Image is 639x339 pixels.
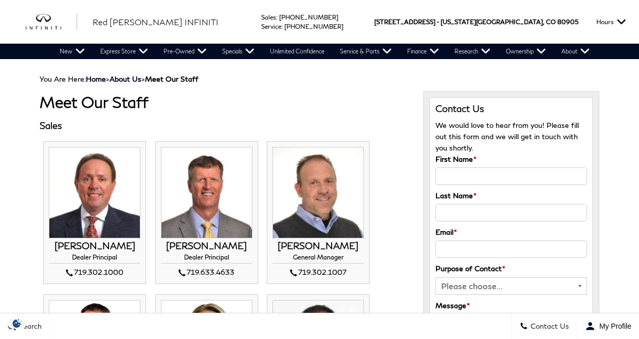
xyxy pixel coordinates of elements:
span: > [86,74,198,83]
span: : [281,23,283,30]
label: Last Name [435,190,477,201]
a: New [52,44,93,59]
span: My Profile [595,322,631,330]
h3: [PERSON_NAME] [161,241,252,251]
a: Finance [399,44,447,59]
a: Service & Parts [332,44,399,59]
a: Ownership [498,44,554,59]
img: JOHN ZUMBO [272,147,364,238]
div: 719.302.1007 [272,266,364,278]
a: infiniti [26,14,77,30]
a: Pre-Owned [156,44,214,59]
span: You Are Here: [40,74,198,83]
h4: Dealer Principal [161,254,252,263]
div: 719.633.4633 [161,266,252,278]
a: Specials [214,44,262,59]
h4: General Manager [272,254,364,263]
img: Opt-Out Icon [5,318,29,329]
section: Click to Open Cookie Consent Modal [5,318,29,329]
span: Sales [261,13,276,21]
span: We would love to hear from you! Please fill out this form and we will get in touch with you shortly. [435,121,579,152]
a: Unlimited Confidence [262,44,332,59]
h1: Meet Our Staff [40,93,408,110]
span: > [109,74,198,83]
span: : [276,13,278,21]
a: Express Store [93,44,156,59]
h3: Contact Us [435,103,587,115]
a: [PHONE_NUMBER] [279,13,338,21]
span: Contact Us [528,322,569,331]
a: About Us [109,74,141,83]
span: Red [PERSON_NAME] INFINITI [93,17,218,27]
a: Home [86,74,106,83]
img: INFINITI [26,14,77,30]
nav: Main Navigation [52,44,597,59]
span: Service [261,23,281,30]
label: Purpose of Contact [435,263,505,274]
img: THOM BUCKLEY [49,147,140,238]
a: [PHONE_NUMBER] [284,23,343,30]
label: First Name [435,154,477,165]
h3: [PERSON_NAME] [272,241,364,251]
h4: Dealer Principal [49,254,140,263]
a: [STREET_ADDRESS] • [US_STATE][GEOGRAPHIC_DATA], CO 80905 [374,18,578,26]
a: Red [PERSON_NAME] INFINITI [93,16,218,28]
img: MIKE JORGENSEN [161,147,252,238]
div: Breadcrumbs [40,74,599,83]
a: Research [447,44,498,59]
button: Open user profile menu [577,313,639,339]
h3: Sales [40,121,408,131]
a: About [554,44,597,59]
label: Email [435,227,457,238]
h3: [PERSON_NAME] [49,241,140,251]
div: 719.302.1000 [49,266,140,278]
span: Search [16,322,42,331]
strong: Meet Our Staff [145,74,198,83]
label: Message [435,300,470,311]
